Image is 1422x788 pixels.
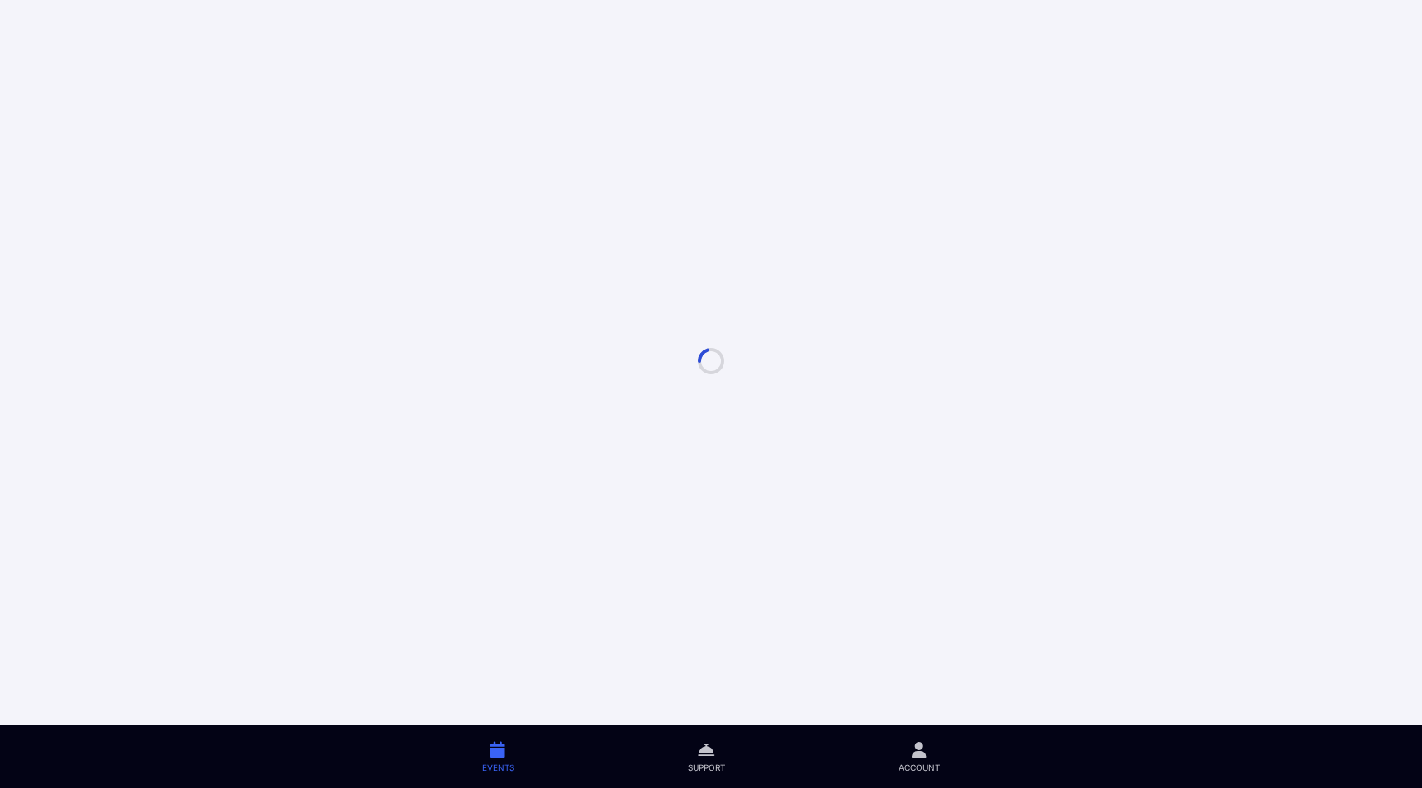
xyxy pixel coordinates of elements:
span: Events [482,762,514,773]
span: Account [899,762,940,773]
a: Support [601,725,811,788]
span: Support [688,762,725,773]
a: Events [395,725,601,788]
a: Account [812,725,1027,788]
